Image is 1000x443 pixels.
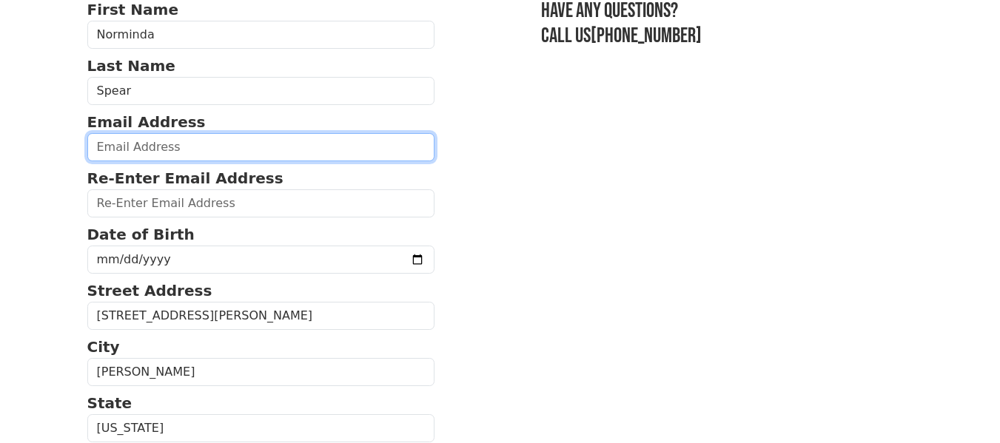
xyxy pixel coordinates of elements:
input: City [87,358,435,386]
h3: Call us [541,24,913,49]
strong: Email Address [87,113,206,131]
strong: State [87,394,132,412]
input: First Name [87,21,435,49]
strong: First Name [87,1,178,18]
strong: City [87,338,120,356]
strong: Date of Birth [87,226,195,243]
input: Last Name [87,77,435,105]
strong: Last Name [87,57,175,75]
a: [PHONE_NUMBER] [591,24,702,48]
strong: Street Address [87,282,212,300]
input: Street Address [87,302,435,330]
input: Email Address [87,133,435,161]
input: Re-Enter Email Address [87,189,435,217]
strong: Re-Enter Email Address [87,169,283,187]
